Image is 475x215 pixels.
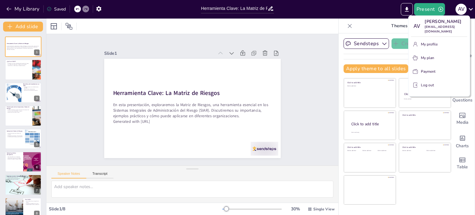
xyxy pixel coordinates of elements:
[421,82,434,88] p: Log out
[411,21,422,32] div: A V
[421,69,435,74] p: Payment
[411,80,467,90] button: Log out
[411,67,467,76] button: Payment
[421,41,438,47] p: My profile
[411,39,467,49] button: My profile
[421,55,434,61] p: My plan
[425,18,467,25] p: [PERSON_NAME]
[425,25,467,34] p: [EMAIL_ADDRESS][DOMAIN_NAME]
[411,53,467,63] button: My plan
